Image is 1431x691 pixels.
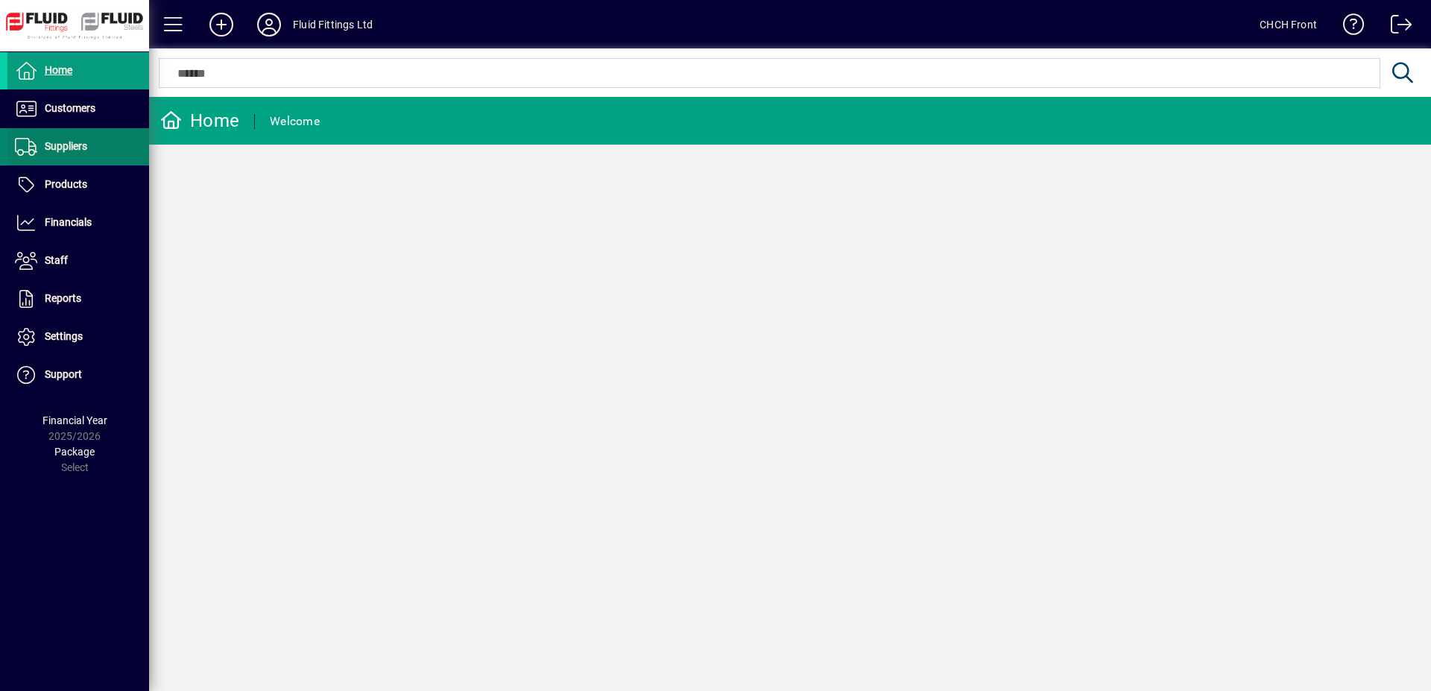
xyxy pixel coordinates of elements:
button: Profile [245,11,293,38]
span: Suppliers [45,140,87,152]
span: Support [45,368,82,380]
a: Staff [7,242,149,280]
span: Reports [45,292,81,304]
a: Settings [7,318,149,356]
a: Knowledge Base [1332,3,1365,51]
div: Welcome [270,110,320,133]
div: Fluid Fittings Ltd [293,13,373,37]
span: Products [45,178,87,190]
span: Staff [45,254,68,266]
span: Financials [45,216,92,228]
span: Settings [45,330,83,342]
a: Logout [1380,3,1412,51]
span: Financial Year [42,414,107,426]
span: Customers [45,102,95,114]
a: Products [7,166,149,203]
a: Financials [7,204,149,242]
a: Support [7,356,149,394]
span: Package [54,446,95,458]
div: Home [160,109,239,133]
a: Reports [7,280,149,318]
div: CHCH Front [1260,13,1317,37]
button: Add [198,11,245,38]
a: Customers [7,90,149,127]
a: Suppliers [7,128,149,165]
span: Home [45,64,72,76]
